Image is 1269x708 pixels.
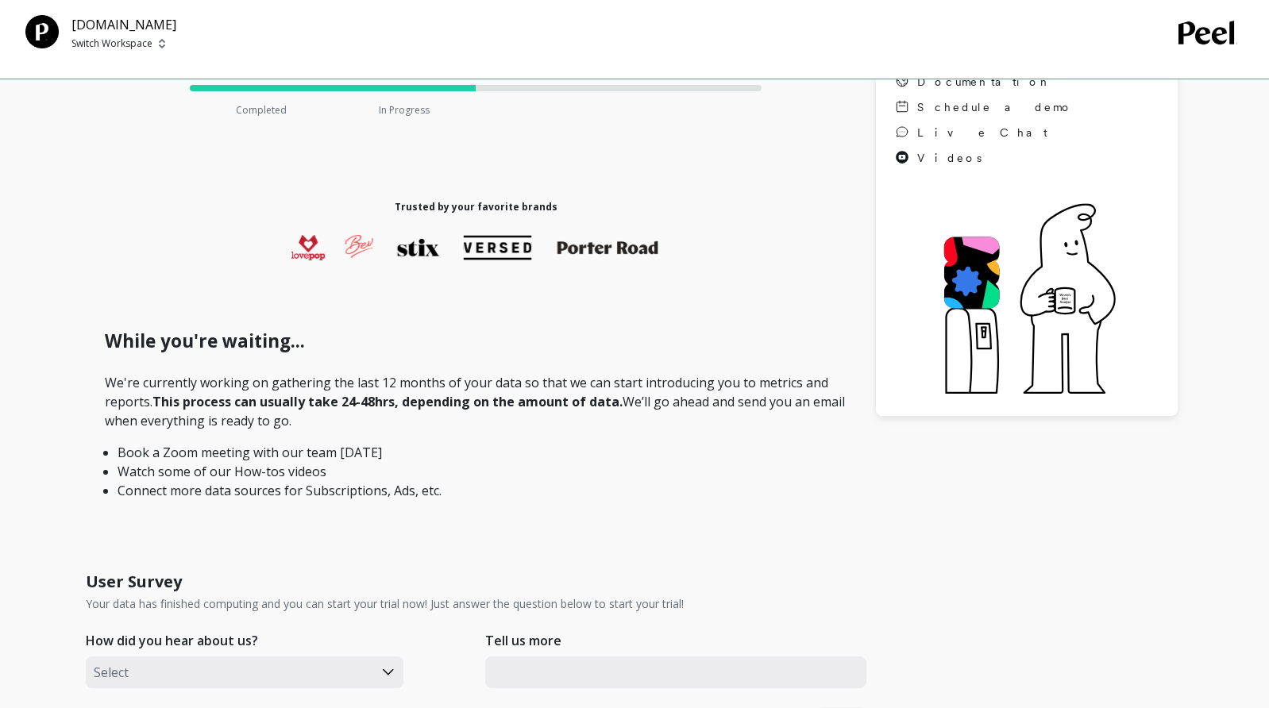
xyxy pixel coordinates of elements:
p: We're currently working on gathering the last 12 months of your data so that we can start introdu... [105,373,847,500]
span: Schedule a demo [917,99,1073,115]
img: Team Profile [25,15,59,48]
p: Completed [236,104,287,117]
a: Videos [895,150,1073,166]
h1: Trusted by your favorite brands [395,201,557,214]
h1: User Survey [86,571,182,593]
p: In Progress [379,104,430,117]
li: Watch some of our How-tos videos [118,462,835,481]
li: Connect more data sources for Subscriptions, Ads, etc. [118,481,835,500]
li: Book a Zoom meeting with our team [DATE] [118,443,835,462]
p: Tell us more [485,631,561,650]
img: picker [159,37,165,50]
span: Live Chat [917,125,1047,140]
span: Videos [917,150,982,166]
a: Documentation [895,74,1073,90]
a: Schedule a demo [895,99,1073,115]
h1: While you're waiting... [105,328,847,355]
strong: This process can usually take 24-48hrs, depending on the amount of data. [152,393,623,410]
span: Documentation [917,74,1052,90]
p: Switch Workspace [71,37,152,50]
p: Your data has finished computing and you can start your trial now! Just answer the question below... [86,596,684,612]
p: How did you hear about us? [86,631,258,650]
p: [DOMAIN_NAME] [71,15,176,34]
